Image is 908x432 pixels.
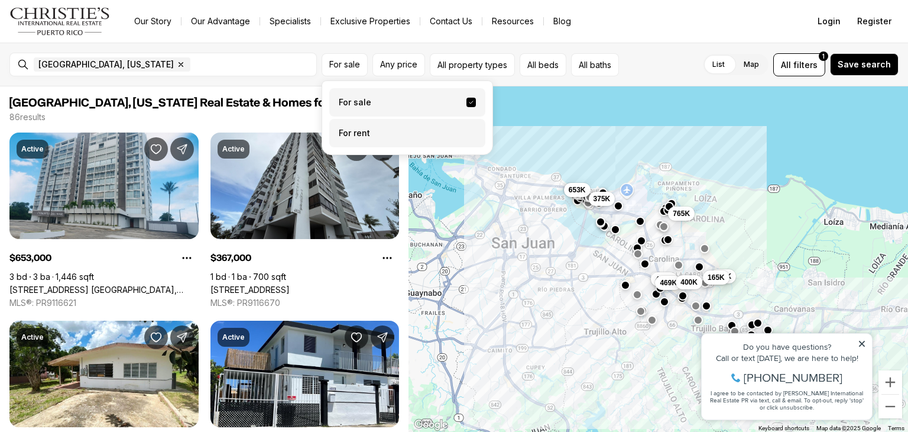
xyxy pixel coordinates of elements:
span: [PHONE_NUMBER] [48,56,147,67]
button: 400K [676,275,702,289]
span: 400K [680,277,698,286]
span: For sale [329,60,360,69]
div: Call or text [DATE], we are here to help! [12,38,171,46]
button: All property types [430,53,515,76]
p: Active [222,333,245,342]
a: 3103 AVE. ISLA VERDE, CONDESA DEL MAR #1402, CAROLINA PR, 00979 [9,285,199,295]
button: Save Property: 3103 AVE. ISLA VERDE, CONDESA DEL MAR #1402 [144,137,168,161]
label: List [703,54,734,75]
button: Contact Us [420,13,482,30]
button: Zoom out [878,395,902,418]
button: 375K [588,192,615,206]
button: Register [850,9,899,33]
span: 375K [593,194,610,204]
button: Property options [375,246,399,270]
span: Register [857,17,891,26]
p: 86 results [9,112,46,122]
button: 495K [650,272,677,286]
button: 225K [709,269,736,283]
button: Save Property: 4RN8 CALLE VIA 37 [345,325,368,349]
a: 4123 ISLA VERDE AVE #201, CAROLINA PR, 00979 [210,285,290,295]
span: 225K [714,271,731,281]
button: Share Property [170,137,194,161]
span: 495K [655,274,672,283]
button: Any price [372,53,425,76]
span: Map data ©2025 Google [816,425,881,431]
button: All beds [520,53,566,76]
button: Share Property [371,325,394,349]
label: For sale [329,88,485,117]
button: For sale [322,53,368,76]
span: 765K [673,209,690,218]
span: 653K [568,185,585,194]
button: All baths [571,53,619,76]
button: 653K [563,182,590,196]
span: All [781,59,791,71]
button: Share Property [170,325,194,349]
span: Save search [838,60,891,69]
span: [GEOGRAPHIC_DATA], [US_STATE] [38,60,174,69]
button: 469K [655,275,682,289]
span: 1 [822,51,825,61]
a: Exclusive Properties [321,13,420,30]
button: Property options [175,246,199,270]
a: Blog [544,13,581,30]
div: Do you have questions? [12,27,171,35]
span: 469K [660,278,677,287]
button: Save Property: 11 CALLE [144,325,168,349]
span: 165K [708,272,725,282]
span: filters [793,59,818,71]
img: logo [9,7,111,36]
label: For rent [329,119,485,147]
p: Active [222,144,245,154]
p: Active [21,333,44,342]
a: Resources [482,13,543,30]
a: Specialists [260,13,320,30]
button: Allfilters1 [773,53,825,76]
span: I agree to be contacted by [PERSON_NAME] International Real Estate PR via text, call & email. To ... [15,73,168,95]
span: Any price [380,60,417,69]
button: Zoom in [878,370,902,394]
a: Terms (opens in new tab) [888,425,904,431]
button: Save search [830,53,899,76]
label: Map [734,54,768,75]
button: 165K [703,270,729,284]
span: [GEOGRAPHIC_DATA], [US_STATE] Real Estate & Homes for Sale [9,97,355,109]
a: Our Advantage [181,13,260,30]
button: Login [810,9,848,33]
a: Our Story [125,13,181,30]
span: Login [818,17,841,26]
p: Active [21,144,44,154]
button: 765K [668,207,695,221]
